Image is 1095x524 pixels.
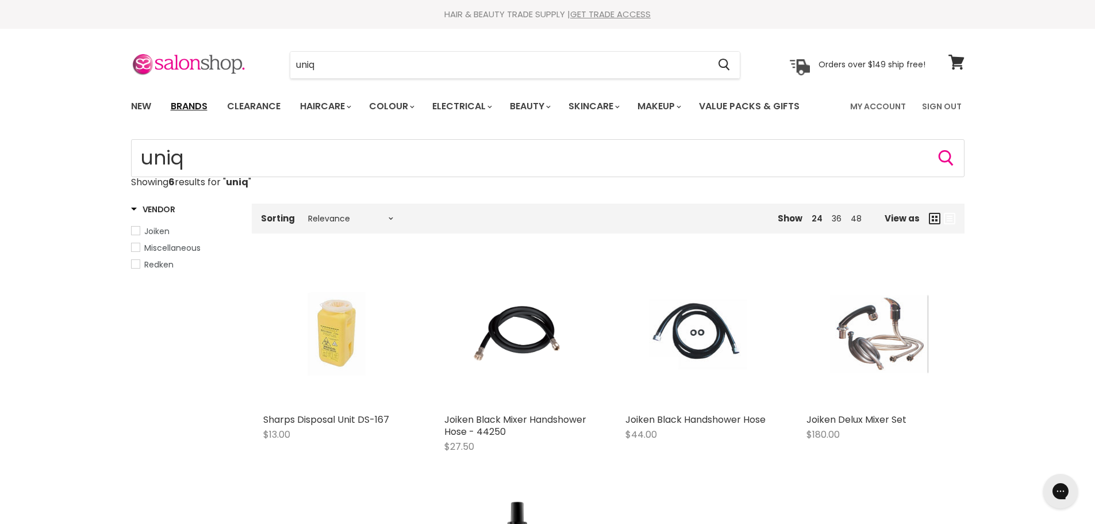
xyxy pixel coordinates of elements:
a: Makeup [629,94,688,118]
button: Search [709,52,740,78]
span: Show [778,212,802,224]
a: Joiken Black Handshower Hose [625,413,766,426]
span: Miscellaneous [144,242,201,254]
input: Search [131,139,965,177]
a: New [122,94,160,118]
span: View as [885,213,920,223]
button: Search [937,149,955,167]
a: Colour [360,94,421,118]
h3: Vendor [131,204,175,215]
a: Haircare [291,94,358,118]
nav: Main [117,90,979,123]
a: Sharps Disposal Unit DS-167 [263,261,410,408]
strong: 6 [168,175,175,189]
a: Electrical [424,94,499,118]
a: Joiken Black Handshower Hose [625,261,772,408]
a: Miscellaneous [131,242,237,254]
span: Redken [144,259,174,270]
a: 48 [851,213,862,224]
iframe: Gorgias live chat messenger [1038,470,1084,512]
div: HAIR & BEAUTY TRADE SUPPLY | [117,9,979,20]
a: Joiken [131,225,237,238]
form: Product [131,139,965,177]
a: Joiken Black Mixer Handshower Hose - 44250 [444,261,591,408]
a: Sharps Disposal Unit DS-167 [263,413,389,426]
a: My Account [843,94,913,118]
a: Redken [131,258,237,271]
a: Skincare [560,94,627,118]
a: Joiken Delux Mixer Set [806,413,906,426]
a: 36 [832,213,842,224]
a: Brands [162,94,216,118]
span: $180.00 [806,428,840,441]
a: Value Packs & Gifts [690,94,808,118]
a: Joiken Black Mixer Handshower Hose - 44250 [444,413,586,438]
a: Joiken Delux Mixer Set [806,261,953,408]
p: Showing results for " " [131,177,965,188]
span: Joiken [144,225,170,237]
ul: Main menu [122,90,826,123]
input: Search [290,52,709,78]
a: Clearance [218,94,289,118]
span: $44.00 [625,428,657,441]
label: Sorting [261,213,295,223]
p: Orders over $149 ship free! [819,59,925,70]
a: Sign Out [915,94,969,118]
strong: uniq [226,175,248,189]
a: GET TRADE ACCESS [570,8,651,20]
a: 24 [812,213,823,224]
span: $13.00 [263,428,290,441]
span: $27.50 [444,440,474,453]
a: Beauty [501,94,558,118]
form: Product [290,51,740,79]
img: Joiken Black Mixer Handshower Hose - 44250 [444,285,591,383]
